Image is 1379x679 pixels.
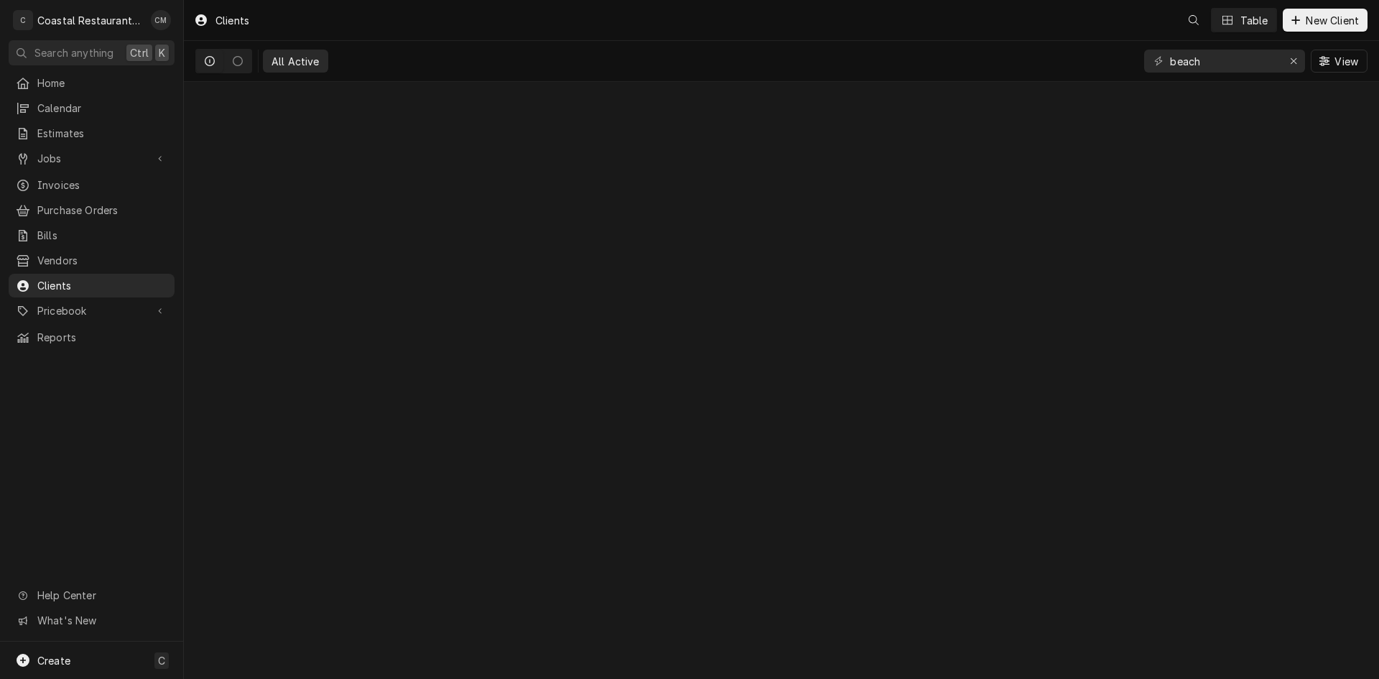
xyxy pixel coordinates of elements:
[9,147,175,170] a: Go to Jobs
[9,121,175,145] a: Estimates
[9,198,175,222] a: Purchase Orders
[37,655,70,667] span: Create
[34,45,113,60] span: Search anything
[9,325,175,349] a: Reports
[9,96,175,120] a: Calendar
[37,75,167,91] span: Home
[37,203,167,218] span: Purchase Orders
[13,10,33,30] div: C
[37,588,166,603] span: Help Center
[9,173,175,197] a: Invoices
[37,13,143,28] div: Coastal Restaurant Repair
[1170,50,1278,73] input: Keyword search
[159,45,165,60] span: K
[1303,13,1362,28] span: New Client
[37,278,167,293] span: Clients
[9,71,175,95] a: Home
[271,54,320,69] div: All Active
[37,151,146,166] span: Jobs
[151,10,171,30] div: CM
[9,583,175,607] a: Go to Help Center
[1240,13,1268,28] div: Table
[9,299,175,323] a: Go to Pricebook
[37,613,166,628] span: What's New
[158,653,165,668] span: C
[9,249,175,272] a: Vendors
[9,274,175,297] a: Clients
[1182,9,1205,32] button: Open search
[37,126,167,141] span: Estimates
[37,177,167,193] span: Invoices
[1332,54,1361,69] span: View
[37,228,167,243] span: Bills
[9,40,175,65] button: Search anythingCtrlK
[9,609,175,632] a: Go to What's New
[37,253,167,268] span: Vendors
[37,101,167,116] span: Calendar
[1282,50,1305,73] button: Erase input
[1283,9,1368,32] button: New Client
[151,10,171,30] div: Chad McMaster's Avatar
[37,330,167,345] span: Reports
[37,303,146,318] span: Pricebook
[9,223,175,247] a: Bills
[130,45,149,60] span: Ctrl
[1311,50,1368,73] button: View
